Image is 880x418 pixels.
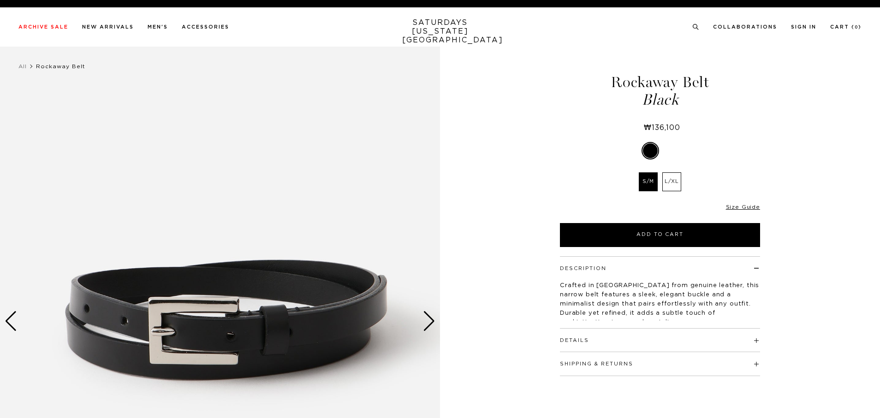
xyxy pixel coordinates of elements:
a: Archive Sale [18,24,68,29]
label: L/XL [662,172,681,191]
a: Men's [148,24,168,29]
span: Black [559,92,761,107]
a: Cart (0) [830,24,862,29]
a: All [18,64,27,69]
div: Previous slide [5,311,17,331]
button: Description [560,266,606,271]
a: SATURDAYS[US_STATE][GEOGRAPHIC_DATA] [402,18,478,45]
button: Shipping & Returns [560,361,633,366]
span: Rockaway Belt [36,64,85,69]
h1: Rockaway Belt [559,75,761,107]
a: New Arrivals [82,24,134,29]
span: ₩136,100 [644,124,680,131]
a: Size Guide [726,204,760,210]
label: S/M [639,172,658,191]
button: Add to Cart [560,223,760,247]
a: Sign In [791,24,816,29]
a: Accessories [182,24,229,29]
small: 0 [855,25,858,29]
button: Details [560,338,589,343]
a: Collaborations [713,24,777,29]
p: Crafted in [GEOGRAPHIC_DATA] from genuine leather, this narrow belt features a sleek, elegant buc... [560,281,760,327]
div: Next slide [423,311,435,331]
